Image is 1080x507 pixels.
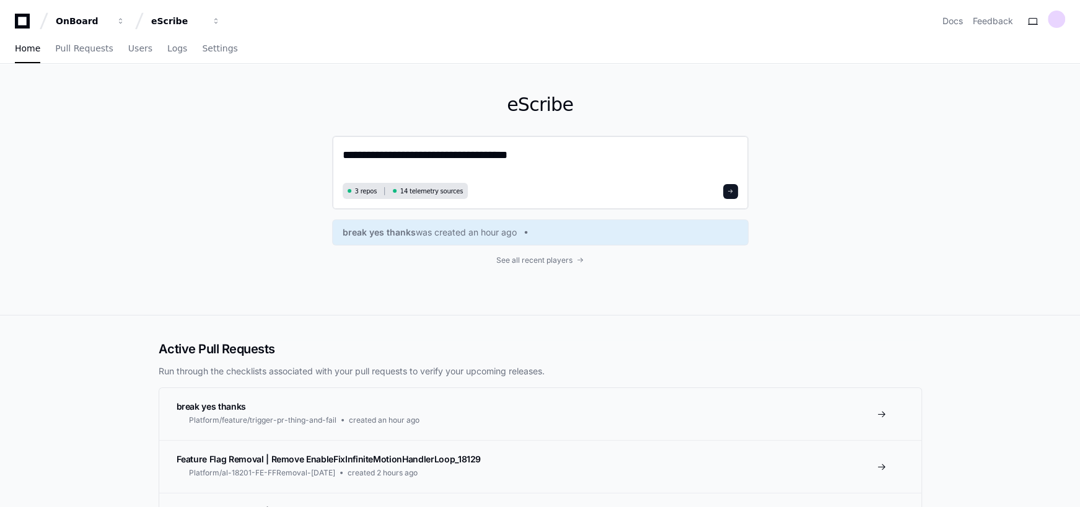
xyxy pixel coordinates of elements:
span: Home [15,45,40,52]
a: break yes thankswas created an hour ago [343,226,738,239]
a: See all recent players [332,255,749,265]
a: Docs [942,15,963,27]
span: Pull Requests [55,45,113,52]
span: Logs [167,45,187,52]
a: Pull Requests [55,35,113,63]
span: Feature Flag Removal | Remove EnableFixInfiniteMotionHandlerLoop_18129 [177,454,481,464]
span: 14 telemetry sources [400,187,463,196]
a: Logs [167,35,187,63]
span: break yes thanks [177,401,246,412]
span: 3 repos [355,187,377,196]
a: Users [128,35,152,63]
a: Home [15,35,40,63]
a: Settings [202,35,237,63]
div: eScribe [151,15,204,27]
a: Feature Flag Removal | Remove EnableFixInfiniteMotionHandlerLoop_18129Platform/al-18201-FE-FFRemo... [159,440,921,493]
span: Settings [202,45,237,52]
button: Feedback [973,15,1013,27]
a: break yes thanksPlatform/feature/trigger-pr-thing-and-failcreated an hour ago [159,388,921,440]
span: See all recent players [496,255,573,265]
span: Platform/feature/trigger-pr-thing-and-fail [189,415,336,425]
span: created 2 hours ago [348,468,418,478]
span: was created an hour ago [416,226,517,239]
div: OnBoard [56,15,109,27]
h1: eScribe [332,94,749,116]
h2: Active Pull Requests [159,340,922,358]
span: Platform/al-18201-FE-FFRemoval-[DATE] [189,468,335,478]
span: created an hour ago [349,415,419,425]
span: break yes thanks [343,226,416,239]
p: Run through the checklists associated with your pull requests to verify your upcoming releases. [159,365,922,377]
span: Users [128,45,152,52]
button: OnBoard [51,10,130,32]
button: eScribe [146,10,226,32]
